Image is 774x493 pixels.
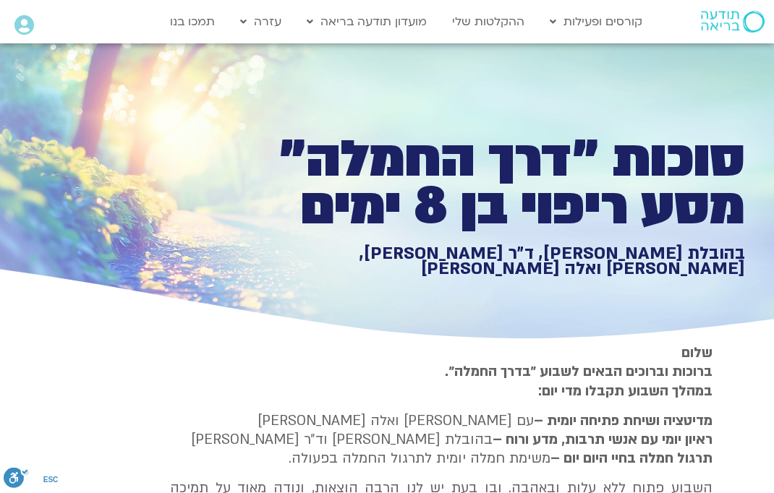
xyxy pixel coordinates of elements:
a: ההקלטות שלי [445,8,532,35]
strong: שלום [681,343,713,362]
p: עם [PERSON_NAME] ואלה [PERSON_NAME] בהובלת [PERSON_NAME] וד״ר [PERSON_NAME] משימת חמלה יומית לתרג... [170,411,713,468]
h1: בהובלת [PERSON_NAME], ד״ר [PERSON_NAME], [PERSON_NAME] ואלה [PERSON_NAME] [244,246,745,277]
a: עזרה [233,8,289,35]
a: מועדון תודעה בריאה [299,8,434,35]
strong: ברוכות וברוכים הבאים לשבוע ״בדרך החמלה״. במהלך השבוע תקבלו מדי יום: [445,362,713,400]
a: תמכו בנו [163,8,222,35]
h1: סוכות ״דרך החמלה״ מסע ריפוי בן 8 ימים [244,136,745,231]
b: תרגול חמלה בחיי היום יום – [550,449,713,468]
img: תודעה בריאה [701,11,765,33]
b: ראיון יומי עם אנשי תרבות, מדע ורוח – [493,430,713,449]
a: קורסים ופעילות [543,8,650,35]
strong: מדיטציה ושיחת פתיחה יומית – [534,411,713,430]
